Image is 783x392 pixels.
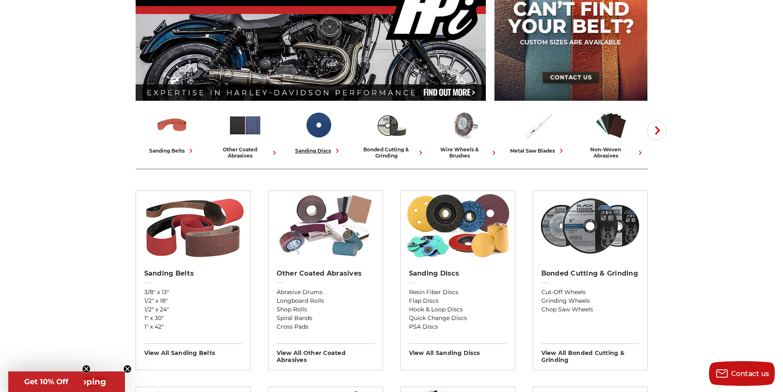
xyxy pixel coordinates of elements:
[144,343,242,357] h3: View All sanding belts
[731,370,769,378] span: Contact us
[409,314,507,322] a: Quick Change Discs
[537,191,643,261] img: Bonded Cutting & Grinding
[144,314,242,322] a: 1" x 30"
[521,108,555,142] img: Metal Saw Blades
[277,343,374,364] h3: View All other coated abrasives
[541,269,639,278] h2: Bonded Cutting & Grinding
[510,146,566,155] div: metal saw blades
[404,191,511,261] img: Sanding Discs
[409,322,507,331] a: PSA Discs
[277,314,374,322] a: Spiral Bands
[301,108,335,142] img: Sanding Discs
[285,108,352,155] a: sanding discs
[409,269,507,278] h2: Sanding Discs
[541,288,639,297] a: Cut-Off Wheels
[139,108,206,155] a: sanding belts
[277,297,374,305] a: Longboard Rolls
[432,146,498,159] div: wire wheels & brushes
[144,297,242,305] a: 1/2" x 18"
[144,322,242,331] a: 1" x 42"
[228,108,262,142] img: Other Coated Abrasives
[272,191,379,261] img: Other Coated Abrasives
[140,191,246,261] img: Sanding Belts
[295,146,342,155] div: sanding discs
[8,371,125,392] div: Get Free ShippingClose teaser
[149,146,195,155] div: sanding belts
[541,343,639,364] h3: View All bonded cutting & grinding
[24,377,68,386] span: Get 10% Off
[8,371,84,392] div: Get 10% OffClose teaser
[144,305,242,314] a: 1/2" x 24"
[432,108,498,159] a: wire wheels & brushes
[212,108,279,159] a: other coated abrasives
[358,146,425,159] div: bonded cutting & grinding
[709,361,775,386] button: Contact us
[277,305,374,314] a: Shop Rolls
[82,365,90,373] button: Close teaser
[448,108,482,142] img: Wire Wheels & Brushes
[578,108,644,159] a: non-woven abrasives
[277,288,374,297] a: Abrasive Drums
[277,322,374,331] a: Cross Pads
[144,288,242,297] a: 3/8" x 13"
[647,121,667,140] button: Next
[594,108,628,142] img: Non-woven Abrasives
[358,108,425,159] a: bonded cutting & grinding
[123,365,132,373] button: Close teaser
[578,146,644,159] div: non-woven abrasives
[144,269,242,278] h2: Sanding Belts
[409,297,507,305] a: Flap Discs
[541,297,639,305] a: Grinding Wheels
[541,305,639,314] a: Chop Saw Wheels
[155,108,189,142] img: Sanding Belts
[409,288,507,297] a: Resin Fiber Discs
[212,146,279,159] div: other coated abrasives
[277,269,374,278] h2: Other Coated Abrasives
[409,343,507,357] h3: View All sanding discs
[505,108,571,155] a: metal saw blades
[409,305,507,314] a: Hook & Loop Discs
[374,108,409,142] img: Bonded Cutting & Grinding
